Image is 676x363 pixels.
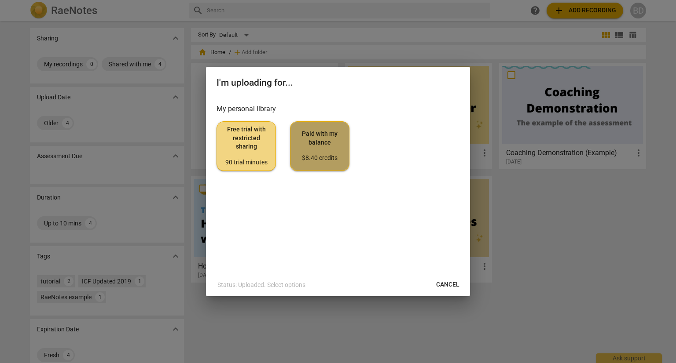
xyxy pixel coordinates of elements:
h3: My personal library [217,104,459,114]
div: $8.40 credits [298,154,342,163]
button: Paid with my balance$8.40 credits [290,121,349,171]
div: 90 trial minutes [224,158,268,167]
button: Free trial with restricted sharing90 trial minutes [217,121,276,171]
span: Cancel [436,280,459,289]
h2: I'm uploading for... [217,77,459,88]
span: Paid with my balance [298,130,342,163]
span: Free trial with restricted sharing [224,125,268,167]
p: Status: Uploaded. Select options [217,280,305,290]
button: Cancel [429,277,467,293]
